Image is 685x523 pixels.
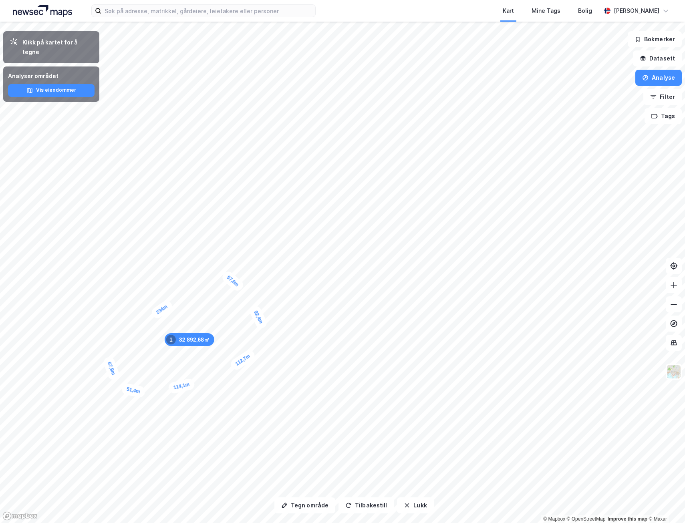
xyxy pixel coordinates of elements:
button: Bokmerker [628,31,682,47]
img: Z [666,364,681,379]
button: Tilbakestill [338,497,394,513]
div: Analyser området [8,71,95,81]
div: Kart [503,6,514,16]
button: Filter [643,89,682,105]
img: logo.a4113a55bc3d86da70a041830d287a7e.svg [13,5,72,17]
a: OpenStreetMap [567,516,606,522]
div: Klikk på kartet for å tegne [22,38,93,57]
div: Map marker [165,333,214,346]
button: Lukk [397,497,433,513]
button: Analyse [635,70,682,86]
input: Søk på adresse, matrikkel, gårdeiere, leietakere eller personer [101,5,315,17]
div: Map marker [167,378,195,394]
a: Improve this map [608,516,647,522]
a: Mapbox homepage [2,511,38,521]
div: Map marker [248,304,268,330]
button: Vis eiendommer [8,84,95,97]
div: Map marker [229,348,256,372]
button: Tags [645,108,682,124]
iframe: Chat Widget [645,485,685,523]
div: Map marker [150,299,174,320]
div: Mine Tags [532,6,560,16]
div: Map marker [220,270,246,293]
div: 1 [166,335,176,344]
button: Datasett [633,50,682,66]
div: Map marker [102,356,121,381]
div: Bolig [578,6,592,16]
div: Map marker [121,382,146,398]
div: [PERSON_NAME] [614,6,659,16]
a: Mapbox [543,516,565,522]
button: Tegn område [274,497,335,513]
